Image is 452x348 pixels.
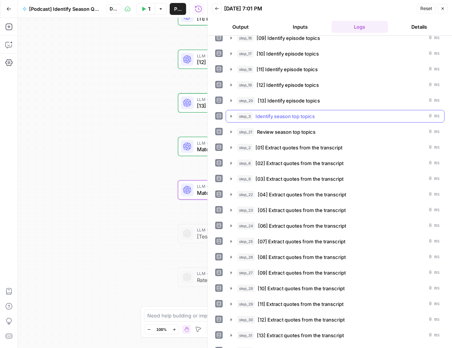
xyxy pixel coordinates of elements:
span: [12] Extract quotes from the transcript [197,58,279,66]
button: 0 ms [226,235,444,247]
button: 0 ms [226,282,444,294]
button: 0 ms [226,314,444,326]
span: step_22 [237,191,255,198]
span: 0 ms [429,82,440,88]
span: step_28 [237,285,255,292]
span: [Test] Match the quotes with the topics [197,232,279,241]
span: [10] Identify episode topics [257,50,319,57]
button: Test Workflow [136,3,155,15]
span: Match episode quotes with the topics [197,189,279,197]
span: 0 ms [429,269,440,276]
span: Publish [174,5,182,13]
button: 0 ms [226,79,444,91]
span: step_6 [237,159,252,167]
span: LLM · O3 [197,96,279,102]
span: [10] Extract quotes from the transcript [258,285,345,292]
button: [Podcast] Identify Season Quotes & Topics [18,3,105,15]
span: 0 ms [429,160,440,167]
span: Rate the quotes [197,276,280,284]
span: step_26 [237,253,255,261]
span: [13] Identify episode topics [258,97,320,104]
span: step_16 [237,34,254,42]
button: 0 ms [226,204,444,216]
span: step_20 [237,97,255,104]
span: step_17 [237,50,254,57]
button: 0 ms [226,157,444,169]
span: 0 ms [429,129,440,135]
button: 0 ms [226,110,444,122]
span: [11] Extract quotes from the transcript [258,300,343,308]
span: step_18 [237,66,254,73]
button: 0 ms [226,298,444,310]
span: Draft [110,6,118,12]
span: 0 ms [429,222,440,229]
span: [07] Extract quotes from the transcript [258,238,345,245]
span: step_29 [237,300,255,308]
span: [09] Identify episode topics [257,34,320,42]
span: 0 ms [429,301,440,307]
button: 0 ms [226,95,444,107]
span: Match the quotes with the topics [197,145,281,154]
button: 0 ms [226,173,444,185]
button: 0 ms [226,126,444,138]
span: LLM · O3 [197,270,280,276]
span: 0 ms [429,332,440,339]
span: step_27 [237,269,255,276]
span: [03] Extract quotes from the transcript [255,175,343,183]
span: step_30 [237,316,255,323]
span: 0 ms [429,207,440,213]
div: [11] Extract quotes from the transcript [178,6,303,25]
button: Details [391,21,448,33]
button: Logs [332,21,388,33]
span: 0 ms [429,97,440,104]
span: [13] Extract quotes from the transcript [197,102,279,110]
span: step_23 [237,206,255,214]
button: 0 ms [226,220,444,232]
span: LLM · O3 [197,183,279,190]
button: 0 ms [226,251,444,263]
span: Reset [420,5,432,12]
span: [05] Extract quotes from the transcript [258,206,346,214]
span: 0 ms [429,66,440,73]
span: 0 ms [429,175,440,182]
span: [06] Extract quotes from the transcript [258,222,346,230]
span: 0 ms [429,50,440,57]
button: 0 ms [226,142,444,154]
span: [11] Identify episode topics [257,66,318,73]
span: 0 ms [429,316,440,323]
span: 0 ms [429,144,440,151]
div: LLM · O3[Test] Match the quotes with the topics [178,224,303,243]
span: [01] Extract quotes from the transcript [255,144,342,151]
span: step_2 [237,144,252,151]
span: [12] Identify episode topics [257,81,319,89]
div: LLM · O3[12] Extract quotes from the transcript [178,50,303,69]
div: LLM · O3Match episode quotes with the topics [178,180,303,200]
span: [02] Extract quotes from the transcript [255,159,343,167]
span: step_9 [237,175,252,183]
span: 108% [156,326,167,332]
span: 0 ms [429,113,440,120]
button: 0 ms [226,267,444,279]
button: 0 ms [226,329,444,341]
span: LLM · O3 [197,140,281,146]
button: 0 ms [226,63,444,75]
span: 0 ms [429,191,440,198]
span: [08] Extract quotes from the transcript [258,253,346,261]
span: step_19 [237,81,254,89]
span: step_24 [237,222,255,230]
button: 0 ms [226,189,444,200]
button: Publish [170,3,186,15]
span: [11] Extract quotes from the transcript [197,15,279,23]
span: 0 ms [429,254,440,260]
button: 0 ms [226,32,444,44]
span: [04] Extract quotes from the transcript [258,191,346,198]
span: [09] Extract quotes from the transcript [258,269,346,276]
span: step_31 [237,332,254,339]
span: LLM · O3 [197,227,279,233]
button: Output [212,21,269,33]
button: 0 ms [226,48,444,60]
span: Identify season top topics [255,113,315,120]
span: [Podcast] Identify Season Quotes & Topics [29,5,100,13]
span: step_3 [237,113,252,120]
div: LLM · O3Rate the quotes [178,268,303,287]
